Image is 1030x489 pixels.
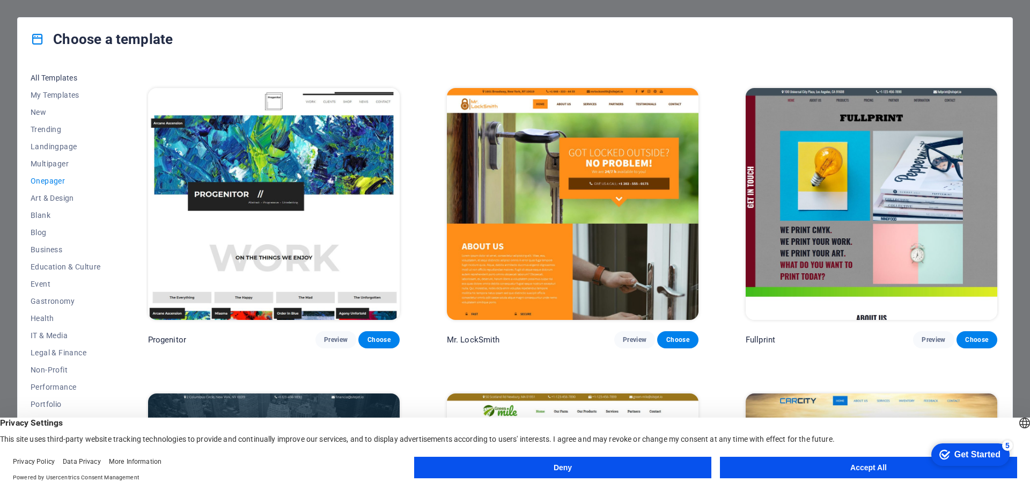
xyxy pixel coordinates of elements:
[315,331,356,348] button: Preview
[447,334,500,345] p: Mr. LockSmith
[31,348,101,357] span: Legal & Finance
[614,331,655,348] button: Preview
[31,74,101,82] span: All Templates
[367,335,391,344] span: Choose
[746,88,997,320] img: Fullprint
[31,245,101,254] span: Business
[31,314,101,323] span: Health
[31,69,101,86] button: All Templates
[9,5,87,28] div: Get Started 5 items remaining, 0% complete
[31,297,101,305] span: Gastronomy
[913,331,954,348] button: Preview
[666,335,689,344] span: Choose
[31,413,101,430] button: Services
[657,331,698,348] button: Choose
[31,224,101,241] button: Blog
[31,108,101,116] span: New
[148,88,400,320] img: Progenitor
[31,275,101,293] button: Event
[746,334,775,345] p: Fullprint
[31,396,101,413] button: Portfolio
[148,334,186,345] p: Progenitor
[31,327,101,344] button: IT & Media
[31,400,101,408] span: Portfolio
[922,335,945,344] span: Preview
[31,228,101,237] span: Blog
[31,104,101,121] button: New
[31,86,101,104] button: My Templates
[623,335,646,344] span: Preview
[31,378,101,396] button: Performance
[31,155,101,172] button: Multipager
[31,241,101,258] button: Business
[31,310,101,327] button: Health
[32,12,78,21] div: Get Started
[31,293,101,310] button: Gastronomy
[358,331,399,348] button: Choose
[31,142,101,151] span: Landingpage
[31,91,101,99] span: My Templates
[31,121,101,138] button: Trending
[31,366,101,374] span: Non-Profit
[31,211,101,220] span: Blank
[31,31,173,48] h4: Choose a template
[957,331,997,348] button: Choose
[31,280,101,288] span: Event
[31,258,101,275] button: Education & Culture
[31,172,101,189] button: Onepager
[31,177,101,185] span: Onepager
[31,361,101,378] button: Non-Profit
[447,88,698,320] img: Mr. LockSmith
[31,207,101,224] button: Blank
[79,2,90,13] div: 5
[31,159,101,168] span: Multipager
[31,194,101,202] span: Art & Design
[31,138,101,155] button: Landingpage
[31,189,101,207] button: Art & Design
[31,262,101,271] span: Education & Culture
[31,344,101,361] button: Legal & Finance
[31,383,101,391] span: Performance
[31,331,101,340] span: IT & Media
[324,335,348,344] span: Preview
[31,125,101,134] span: Trending
[965,335,989,344] span: Choose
